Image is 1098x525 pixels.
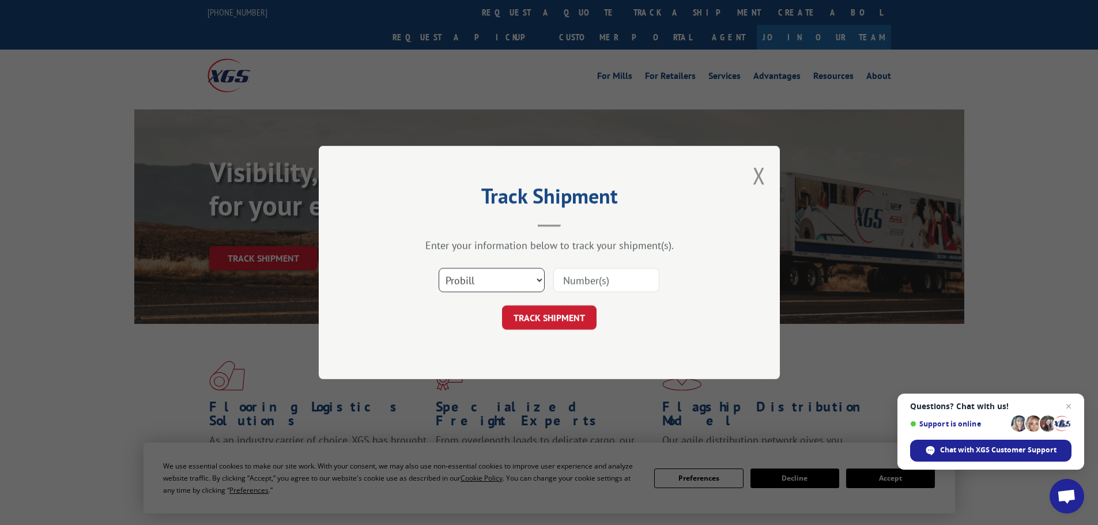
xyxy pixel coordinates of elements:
[1062,399,1076,413] span: Close chat
[940,445,1057,455] span: Chat with XGS Customer Support
[753,160,765,191] button: Close modal
[553,268,659,292] input: Number(s)
[1050,479,1084,513] div: Open chat
[910,440,1071,462] div: Chat with XGS Customer Support
[910,402,1071,411] span: Questions? Chat with us!
[376,188,722,210] h2: Track Shipment
[376,239,722,252] div: Enter your information below to track your shipment(s).
[502,305,597,330] button: TRACK SHIPMENT
[910,420,1007,428] span: Support is online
